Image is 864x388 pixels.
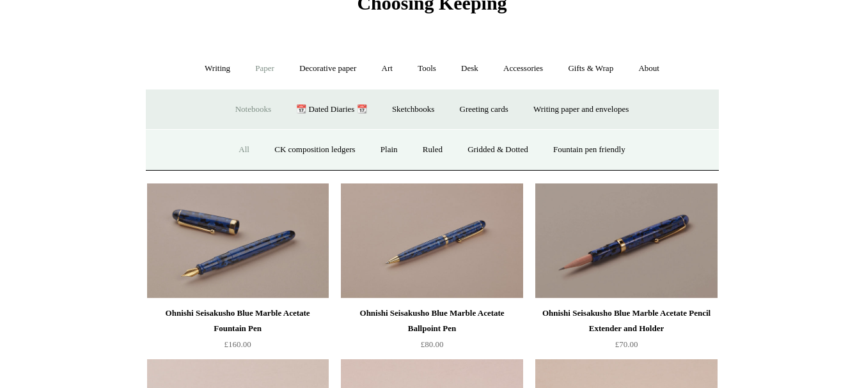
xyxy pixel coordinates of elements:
[542,133,637,167] a: Fountain pen friendly
[193,52,242,86] a: Writing
[285,93,378,127] a: 📆 Dated Diaries 📆
[450,52,490,86] a: Desk
[341,306,522,358] a: Ohnishi Seisakusho Blue Marble Acetate Ballpoint Pen £80.00
[147,183,329,299] img: Ohnishi Seisakusho Blue Marble Acetate Fountain Pen
[522,93,640,127] a: Writing paper and envelopes
[556,52,625,86] a: Gifts & Wrap
[224,93,283,127] a: Notebooks
[341,183,522,299] a: Ohnishi Seisakusho Blue Marble Acetate Ballpoint Pen Ohnishi Seisakusho Blue Marble Acetate Ballp...
[456,133,540,167] a: Gridded & Dotted
[288,52,368,86] a: Decorative paper
[411,133,454,167] a: Ruled
[421,339,444,349] span: £80.00
[263,133,366,167] a: CK composition ledgers
[535,183,717,299] img: Ohnishi Seisakusho Blue Marble Acetate Pencil Extender and Holder
[150,306,326,336] div: Ohnishi Seisakusho Blue Marble Acetate Fountain Pen
[627,52,671,86] a: About
[370,52,404,86] a: Art
[244,52,286,86] a: Paper
[492,52,554,86] a: Accessories
[615,339,638,349] span: £70.00
[406,52,448,86] a: Tools
[147,183,329,299] a: Ohnishi Seisakusho Blue Marble Acetate Fountain Pen Ohnishi Seisakusho Blue Marble Acetate Founta...
[535,183,717,299] a: Ohnishi Seisakusho Blue Marble Acetate Pencil Extender and Holder Ohnishi Seisakusho Blue Marble ...
[147,306,329,358] a: Ohnishi Seisakusho Blue Marble Acetate Fountain Pen £160.00
[224,339,251,349] span: £160.00
[538,306,714,336] div: Ohnishi Seisakusho Blue Marble Acetate Pencil Extender and Holder
[227,133,261,167] a: All
[369,133,409,167] a: Plain
[535,306,717,358] a: Ohnishi Seisakusho Blue Marble Acetate Pencil Extender and Holder £70.00
[344,306,519,336] div: Ohnishi Seisakusho Blue Marble Acetate Ballpoint Pen
[448,93,520,127] a: Greeting cards
[357,3,507,12] a: Choosing Keeping
[341,183,522,299] img: Ohnishi Seisakusho Blue Marble Acetate Ballpoint Pen
[381,93,446,127] a: Sketchbooks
